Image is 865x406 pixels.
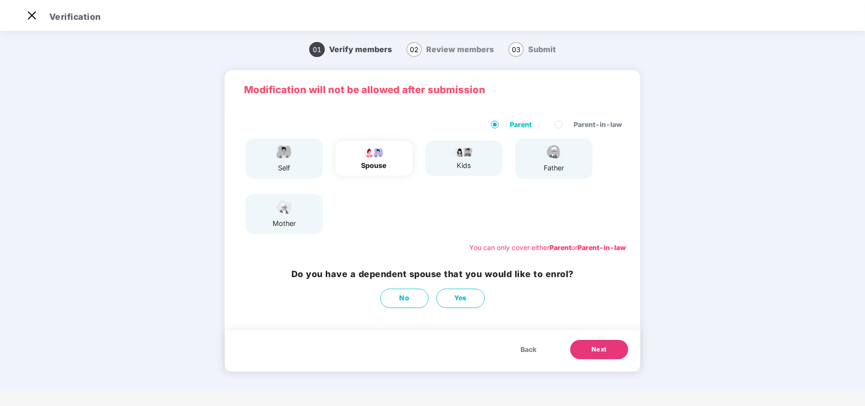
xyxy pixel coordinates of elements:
[577,243,626,252] b: Parent-in-law
[508,42,524,57] span: 03
[506,119,535,130] span: Parent
[570,119,626,130] span: Parent-in-law
[542,163,566,174] div: father
[361,160,387,171] div: spouse
[452,160,476,171] div: kids
[272,143,296,160] img: svg+xml;base64,PHN2ZyBpZD0iRW1wbG95ZWVfbWFsZSIgeG1sbnM9Imh0dHA6Ly93d3cudzMub3JnLzIwMDAvc3ZnIiB3aW...
[452,146,476,157] img: svg+xml;base64,PHN2ZyB4bWxucz0iaHR0cDovL3d3dy53My5vcmcvMjAwMC9zdmciIHdpZHRoPSI3OS4wMzciIGhlaWdodD...
[528,45,556,54] span: Submit
[542,143,566,160] img: svg+xml;base64,PHN2ZyBpZD0iRmF0aGVyX2ljb24iIHhtbG5zPSJodHRwOi8vd3d3LnczLm9yZy8yMDAwL3N2ZyIgeG1sbn...
[426,45,494,54] span: Review members
[362,146,386,157] img: svg+xml;base64,PHN2ZyB4bWxucz0iaHR0cDovL3d3dy53My5vcmcvMjAwMC9zdmciIHdpZHRoPSI5Ny44OTciIGhlaWdodD...
[329,45,392,54] span: Verify members
[272,163,296,174] div: self
[436,289,485,308] button: Yes
[469,242,626,253] div: You can only cover either or
[406,42,422,57] span: 02
[520,344,536,355] span: Back
[454,293,467,304] span: Yes
[549,243,571,252] b: Parent
[272,199,296,216] img: svg+xml;base64,PHN2ZyB4bWxucz0iaHR0cDovL3d3dy53My5vcmcvMjAwMC9zdmciIHdpZHRoPSI1NCIgaGVpZ2h0PSIzOC...
[272,218,296,229] div: mother
[291,267,574,281] h3: Do you have a dependent spouse that you would like to enrol?
[511,340,546,359] button: Back
[400,293,410,304] span: No
[309,42,325,57] span: 01
[591,345,607,354] span: Next
[380,289,429,308] button: No
[570,340,628,359] button: Next
[244,82,621,98] p: Modification will not be allowed after submission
